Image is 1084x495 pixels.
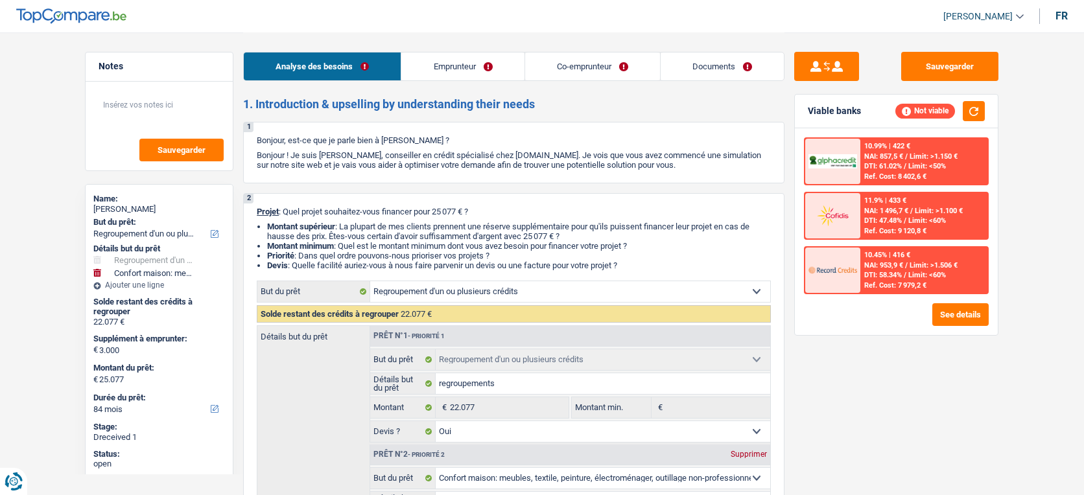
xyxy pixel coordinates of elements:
label: Montant min. [572,397,651,418]
label: Détails but du prêt [257,326,370,341]
li: : Dans quel ordre pouvons-nous prioriser vos projets ? [267,251,771,260]
img: Record Credits [808,258,856,282]
li: : Quelle facilité auriez-vous à nous faire parvenir un devis ou une facture pour votre projet ? [267,260,771,270]
div: Détails but du prêt [93,244,225,254]
div: Not viable [895,104,955,118]
span: Limit: <50% [908,162,946,170]
div: Solde restant des crédits à regrouper [93,297,225,317]
div: Prêt n°1 [370,332,448,340]
span: DTI: 58.34% [864,271,902,279]
h2: 1. Introduction & upselling by understanding their needs [243,97,784,111]
img: AlphaCredit [808,154,856,169]
img: Cofidis [808,203,856,227]
div: 22.077 € [93,317,225,327]
label: Détails but du prêt [370,373,436,394]
span: Limit: <60% [908,271,946,279]
div: Ref. Cost: 9 120,8 € [864,227,926,235]
div: Status: [93,449,225,459]
button: Sauvegarder [901,52,998,81]
button: Sauvegarder [139,139,224,161]
span: - Priorité 1 [408,332,445,340]
span: / [905,152,908,161]
span: NAI: 857,5 € [864,152,903,161]
strong: Montant supérieur [267,222,335,231]
span: Sauvegarder [158,146,206,154]
span: Devis [267,260,288,270]
div: Dreceived 1 [93,432,225,443]
span: 22.077 € [401,309,432,319]
span: / [904,162,906,170]
span: / [910,207,913,215]
div: Ajouter une ligne [93,281,225,290]
span: [PERSON_NAME] [943,11,1013,22]
li: : La plupart de mes clients prennent une réserve supplémentaire pour qu'ils puissent financer leu... [267,222,771,241]
strong: Priorité [267,251,294,260]
h5: Notes [99,61,220,72]
label: But du prêt [370,349,436,370]
span: DTI: 47.48% [864,216,902,225]
span: € [93,345,98,355]
span: € [93,374,98,385]
li: : Quel est le montant minimum dont vous avez besoin pour financer votre projet ? [267,241,771,251]
span: Solde restant des crédits à regrouper [261,309,399,319]
div: 11.9% | 433 € [864,196,906,205]
span: Projet [257,207,279,216]
span: Limit: >1.100 € [915,207,963,215]
label: Montant [370,397,436,418]
div: Prêt n°2 [370,450,448,459]
div: 2 [244,194,253,203]
div: Stage: [93,422,225,432]
label: Devis ? [370,421,436,442]
span: DTI: 61.02% [864,162,902,170]
span: / [904,216,906,225]
label: But du prêt [257,281,370,302]
span: NAI: 953,9 € [864,261,903,270]
div: 10.45% | 416 € [864,251,910,259]
a: [PERSON_NAME] [933,6,1024,27]
div: open [93,459,225,469]
span: Limit: >1.506 € [910,261,958,270]
a: Emprunteur [401,52,524,80]
a: Co-emprunteur [525,52,660,80]
label: Durée du prêt: [93,393,222,403]
p: Bonjour, est-ce que je parle bien à [PERSON_NAME] ? [257,135,771,145]
div: [PERSON_NAME] [93,204,225,214]
p: : Quel projet souhaitez-vous financer pour 25 077 € ? [257,207,771,216]
p: Bonjour ! Je suis [PERSON_NAME], conseiller en crédit spécialisé chez [DOMAIN_NAME]. Je vois que ... [257,150,771,170]
strong: Montant minimum [267,241,334,251]
label: But du prêt [370,468,436,489]
div: Ref. Cost: 8 402,6 € [864,172,926,181]
div: Supprimer [727,450,770,458]
span: NAI: 1 496,7 € [864,207,908,215]
label: Supplément à emprunter: [93,334,222,344]
label: Montant du prêt: [93,363,222,373]
span: € [652,397,666,418]
span: / [905,261,908,270]
a: Documents [661,52,784,80]
div: 10.99% | 422 € [864,142,910,150]
img: TopCompare Logo [16,8,126,24]
button: See details [932,303,989,326]
div: Ref. Cost: 7 979,2 € [864,281,926,290]
span: / [904,271,906,279]
label: But du prêt: [93,217,222,227]
div: Name: [93,194,225,204]
div: Viable banks [808,106,861,117]
div: fr [1055,10,1068,22]
span: Limit: <60% [908,216,946,225]
span: € [436,397,450,418]
a: Analyse des besoins [244,52,401,80]
div: 1 [244,122,253,132]
span: - Priorité 2 [408,451,445,458]
span: Limit: >1.150 € [910,152,958,161]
